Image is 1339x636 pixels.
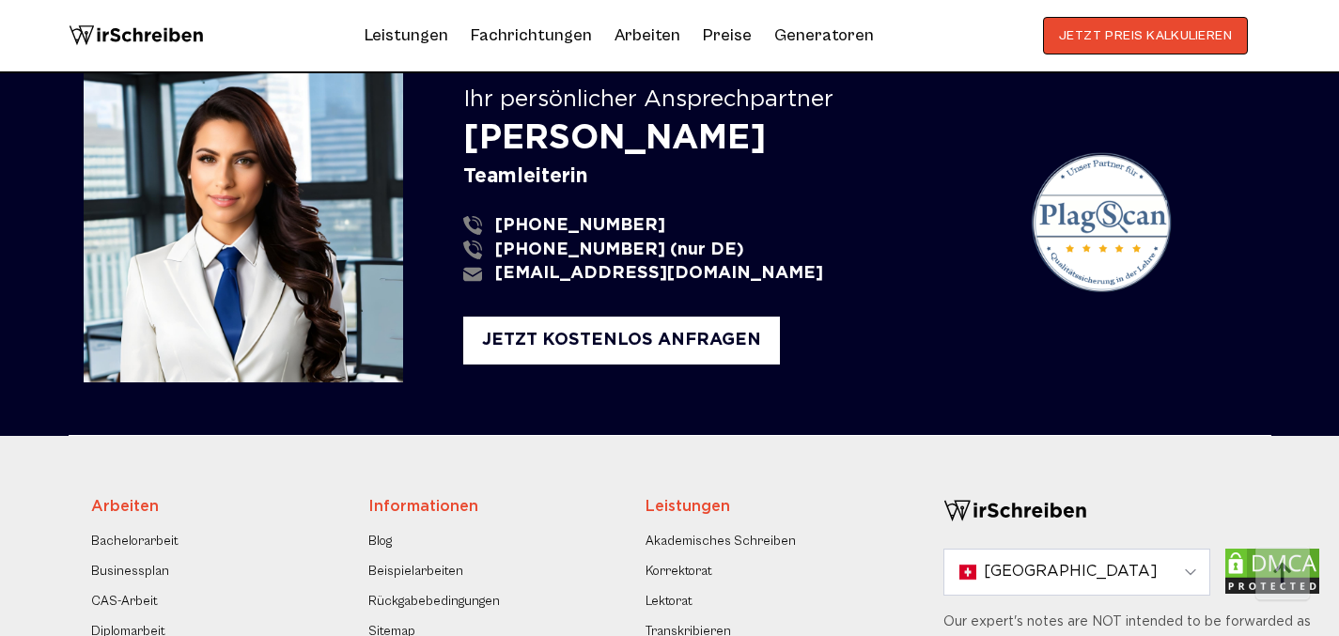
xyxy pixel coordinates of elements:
[463,87,1012,114] div: Ihr persönlicher Ansprechpartner
[1254,546,1311,602] img: button top
[471,21,592,51] a: Fachrichtungen
[615,21,680,51] a: Arbeiten
[1225,549,1319,594] img: dmca
[463,216,482,235] img: phone
[703,25,752,45] a: Preise
[495,240,744,260] span: [PHONE_NUMBER] (nur DE)
[463,165,1012,188] div: Teamleiterin
[91,530,179,552] a: Bachelorarbeit
[646,496,906,519] div: Leistungen
[463,317,780,365] div: JETZT KOSTENLOS ANFRAGEN
[463,240,993,260] a: [PHONE_NUMBER] (nur DE)
[69,17,204,54] img: logo wirschreiben
[646,590,693,613] a: Lektorat
[463,264,993,284] a: [EMAIL_ADDRESS][DOMAIN_NAME]
[463,240,482,259] img: phone
[646,530,796,552] a: Akademisches Schreiben
[463,265,482,284] img: email
[91,590,158,613] a: CAS-Arbeit
[984,561,1158,583] span: [GEOGRAPHIC_DATA]
[91,560,169,582] a: Businessplan
[495,216,665,236] span: [PHONE_NUMBER]
[368,560,463,582] a: Beispielarbeiten
[463,120,1012,159] div: [PERSON_NAME]
[463,216,993,236] a: [PHONE_NUMBER]
[368,530,392,552] a: Blog
[365,21,448,51] a: Leistungen
[84,63,403,382] img: Mathilda Sussman
[368,496,629,519] div: Informationen
[495,264,823,284] span: [EMAIL_ADDRESS][DOMAIN_NAME]
[774,21,874,51] a: Generatoren
[646,560,712,582] a: Korrektorat
[943,496,1087,526] img: logo-footer
[91,496,351,519] div: Arbeiten
[1031,152,1172,293] img: plagScan
[1043,17,1249,54] button: JETZT PREIS KALKULIEREN
[368,590,500,613] a: Rückgabebedingungen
